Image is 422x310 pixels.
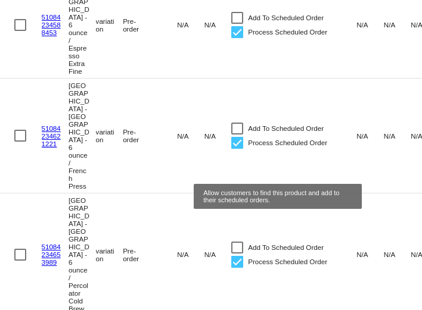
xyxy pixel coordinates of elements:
[69,79,96,193] mat-cell: [GEOGRAPHIC_DATA] - [GEOGRAPHIC_DATA] - 6 ounce / French Press
[248,255,327,269] span: Process Scheduled Order
[123,244,150,265] mat-cell: Pre-order
[42,13,61,36] a: 51084234588453
[356,18,384,32] mat-cell: N/A
[384,18,411,32] mat-cell: N/A
[123,14,150,36] mat-cell: Pre-order
[204,129,232,143] mat-cell: N/A
[204,248,232,261] mat-cell: N/A
[356,248,384,261] mat-cell: N/A
[177,248,204,261] mat-cell: N/A
[248,136,327,150] span: Process Scheduled Order
[177,18,204,32] mat-cell: N/A
[384,129,411,143] mat-cell: N/A
[248,11,324,25] span: Add To Scheduled Order
[177,129,204,143] mat-cell: N/A
[248,240,324,255] span: Add To Scheduled Order
[248,25,327,39] span: Process Scheduled Order
[204,18,232,32] mat-cell: N/A
[96,14,123,36] mat-cell: variation
[42,243,61,266] a: 51084234653989
[356,129,384,143] mat-cell: N/A
[96,244,123,265] mat-cell: variation
[96,125,123,146] mat-cell: variation
[42,124,61,148] a: 51084234621221
[384,248,411,261] mat-cell: N/A
[123,125,150,146] mat-cell: Pre-order
[248,121,324,136] span: Add To Scheduled Order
